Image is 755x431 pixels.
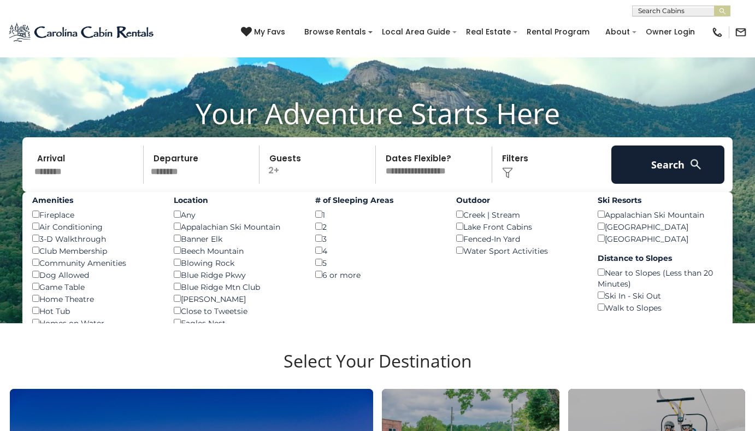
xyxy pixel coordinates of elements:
label: # of Sleeping Areas [315,195,440,206]
span: My Favs [254,26,285,38]
div: Air Conditioning [32,220,157,232]
div: 2 [315,220,440,232]
div: Appalachian Ski Mountain [598,208,723,220]
div: 3 [315,232,440,244]
div: Any [174,208,299,220]
label: Sleeps [315,322,440,333]
div: 6 or more [315,269,440,281]
div: Fenced-In Yard [456,232,581,244]
div: Water Sport Activities [456,244,581,257]
div: Game Table [32,281,157,293]
div: Dog Allowed [32,269,157,281]
div: Blue Ridge Mtn Club [174,281,299,293]
label: Ski Resorts [598,195,723,206]
div: Eagles Nest [174,317,299,329]
label: Distance to Slopes [598,253,723,264]
a: Real Estate [461,24,516,40]
div: Close to Tweetsie [174,305,299,317]
p: 2+ [263,145,375,184]
div: [GEOGRAPHIC_DATA] [598,232,723,244]
div: Homes on Water [32,317,157,329]
div: [GEOGRAPHIC_DATA] [598,220,723,232]
div: Club Membership [32,244,157,257]
div: Walk to Slopes [598,301,723,313]
div: Appalachian Ski Mountain [174,220,299,232]
div: Banner Elk [174,232,299,244]
div: Community Amenities [32,257,157,269]
div: Home Theatre [32,293,157,305]
img: filter--v1.png [502,167,513,178]
div: Lake Front Cabins [456,220,581,232]
div: Near to Slopes (Less than 20 Minutes) [598,266,723,289]
a: Rental Program [521,24,595,40]
div: [PERSON_NAME] [174,293,299,305]
div: Creek | Stream [456,208,581,220]
div: Blowing Rock [174,257,299,269]
div: 1 [315,208,440,220]
a: Browse Rentals [299,24,371,40]
label: Outdoor [456,195,581,206]
img: Blue-2.png [8,21,156,43]
img: mail-regular-black.png [735,26,747,38]
div: Blue Ridge Pkwy [174,269,299,281]
button: Search [611,145,724,184]
div: Ski In - Ski Out [598,289,723,301]
div: Fireplace [32,208,157,220]
img: phone-regular-black.png [711,26,723,38]
div: 3-D Walkthrough [32,232,157,244]
a: Owner Login [640,24,700,40]
label: Amenities [32,195,157,206]
div: Hot Tub [32,305,157,317]
img: search-regular-white.png [689,158,703,171]
a: My Favs [241,26,288,38]
h1: Your Adventure Starts Here [8,96,747,130]
a: Local Area Guide [376,24,456,40]
div: 4 [315,244,440,257]
div: Beech Mountain [174,244,299,257]
label: Location [174,195,299,206]
a: About [600,24,635,40]
div: 5 [315,257,440,269]
h3: Select Your Destination [8,351,747,389]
